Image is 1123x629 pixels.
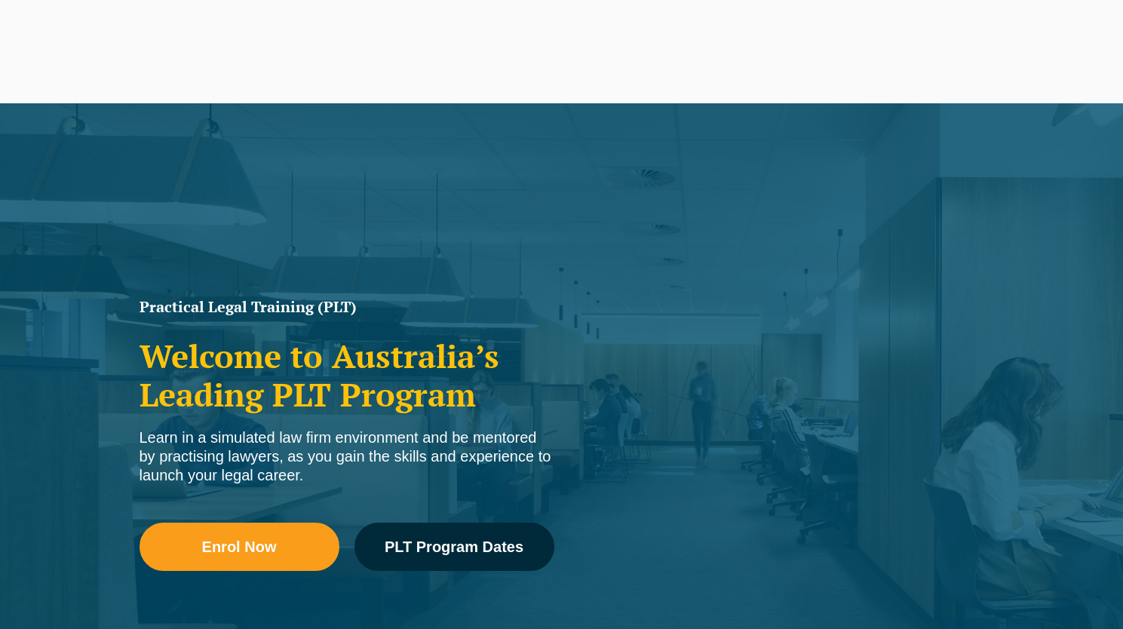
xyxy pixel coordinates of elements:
h1: Practical Legal Training (PLT) [140,299,554,314]
a: Enrol Now [140,523,339,571]
span: PLT Program Dates [385,539,523,554]
div: Learn in a simulated law firm environment and be mentored by practising lawyers, as you gain the ... [140,428,554,485]
a: PLT Program Dates [354,523,554,571]
h2: Welcome to Australia’s Leading PLT Program [140,337,554,413]
span: Enrol Now [202,539,277,554]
